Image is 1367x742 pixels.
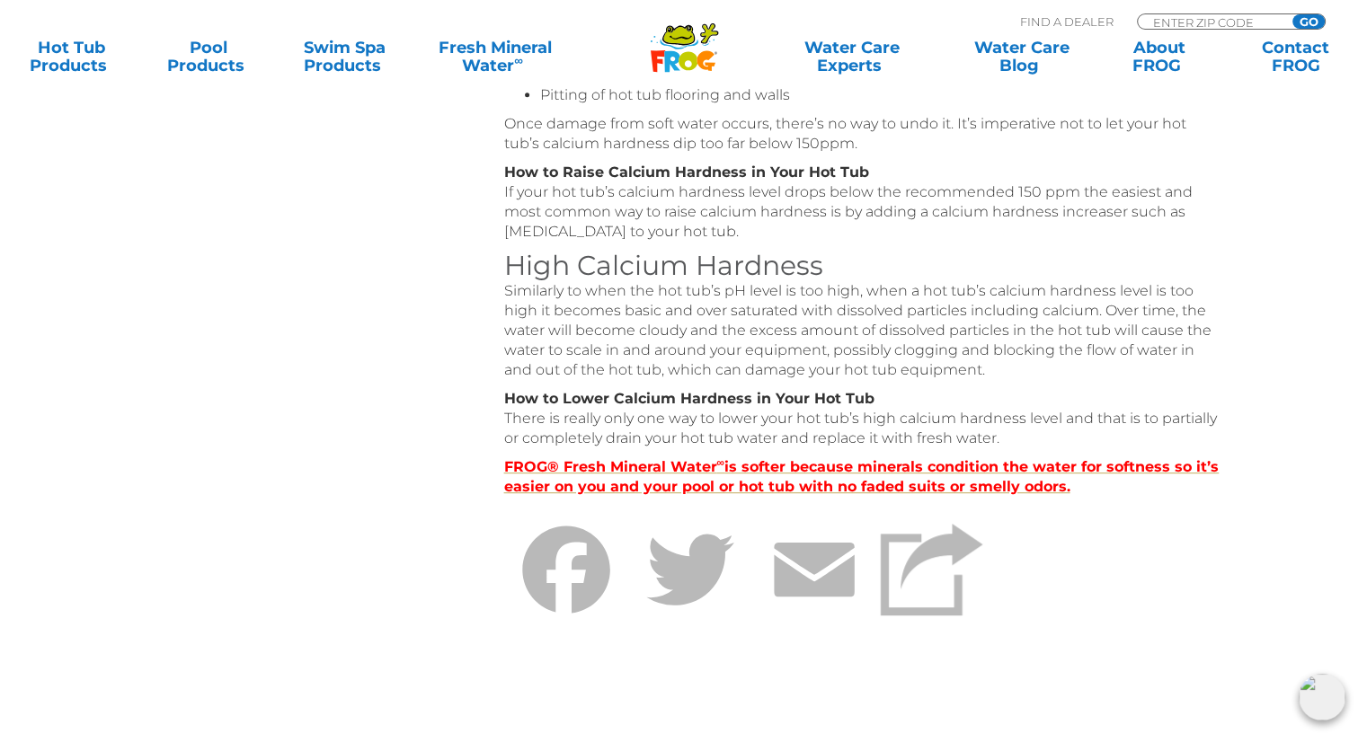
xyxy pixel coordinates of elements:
strong: How to Raise Calcium Hardness in Your Hot Tub [504,163,869,181]
sup: ∞ [514,53,523,67]
a: ContactFROG [1243,39,1349,75]
a: AboutFROG [1105,39,1212,75]
a: Facebook [504,511,628,682]
strong: How to Lower Calcium Hardness in Your Hot Tub [504,390,874,407]
strong: FROG® Fresh Mineral Water is softer because minerals condition the water for softness so it’s eas... [504,458,1220,495]
img: Share [880,523,983,616]
a: Water CareExperts [765,39,938,75]
a: Email [752,511,876,682]
a: FROG® Fresh Mineral Water∞is softer because minerals condition the water for softness so it’s eas... [504,458,1220,495]
a: Fresh MineralWater∞ [429,39,562,75]
input: Zip Code Form [1151,14,1273,30]
p: Once damage from soft water occurs, there’s no way to undo it. It’s imperative not to let your ho... [504,114,1223,154]
img: openIcon [1299,674,1345,720]
p: There is really only one way to lower your hot tub’s high calcium hardness level and that is to p... [504,389,1223,448]
a: Water CareBlog [969,39,1075,75]
a: Hot TubProducts [18,39,124,75]
a: Swim SpaProducts [292,39,398,75]
h3: High Calcium Hardness [504,251,1223,281]
sup: ∞ [717,455,725,469]
li: Pitting of hot tub flooring and walls [540,85,1223,105]
a: Twitter [628,511,752,682]
p: Find A Dealer [1020,13,1114,30]
a: PoolProducts [155,39,261,75]
p: Similarly to when the hot tub’s pH level is too high, when a hot tub’s calcium hardness level is ... [504,281,1223,380]
input: GO [1292,14,1325,29]
p: If your hot tub’s calcium hardness level drops below the recommended 150 ppm the easiest and most... [504,163,1223,242]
